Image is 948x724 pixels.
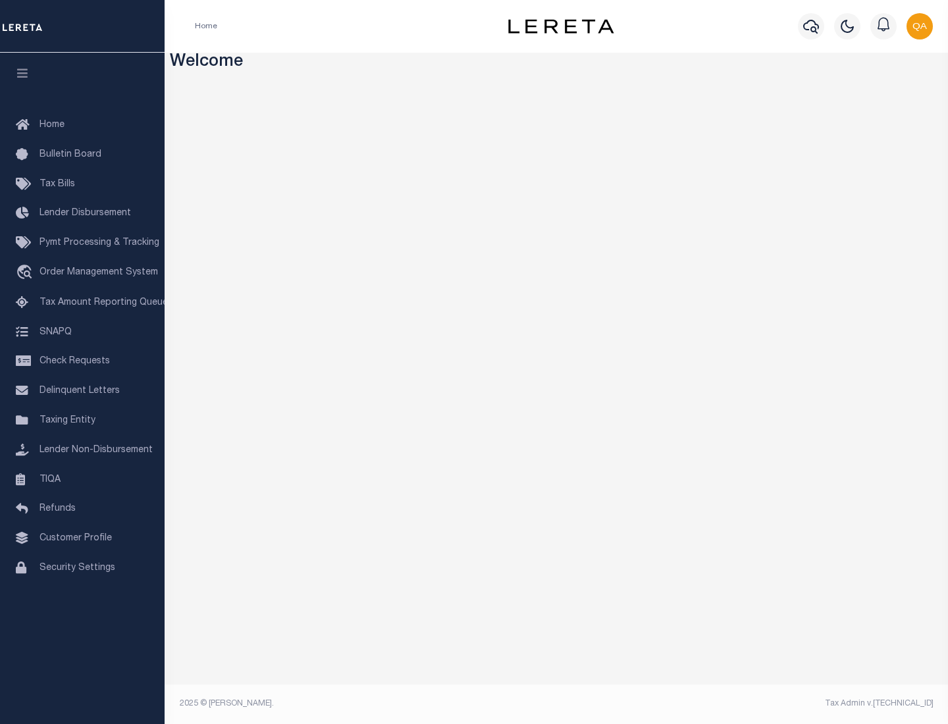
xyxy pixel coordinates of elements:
span: Check Requests [39,357,110,366]
span: Taxing Entity [39,416,95,425]
i: travel_explore [16,265,37,282]
div: 2025 © [PERSON_NAME]. [170,698,557,710]
span: Refunds [39,504,76,513]
div: Tax Admin v.[TECHNICAL_ID] [566,698,934,710]
img: svg+xml;base64,PHN2ZyB4bWxucz0iaHR0cDovL3d3dy53My5vcmcvMjAwMC9zdmciIHBvaW50ZXItZXZlbnRzPSJub25lIi... [907,13,933,39]
span: Lender Disbursement [39,209,131,218]
span: Tax Bills [39,180,75,189]
span: TIQA [39,475,61,484]
span: Bulletin Board [39,150,101,159]
li: Home [195,20,217,32]
span: SNAPQ [39,327,72,336]
span: Lender Non-Disbursement [39,446,153,455]
h3: Welcome [170,53,943,73]
span: Customer Profile [39,534,112,543]
span: Security Settings [39,563,115,573]
img: logo-dark.svg [508,19,614,34]
span: Order Management System [39,268,158,277]
span: Tax Amount Reporting Queue [39,298,168,307]
span: Home [39,120,65,130]
span: Pymt Processing & Tracking [39,238,159,247]
span: Delinquent Letters [39,386,120,396]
